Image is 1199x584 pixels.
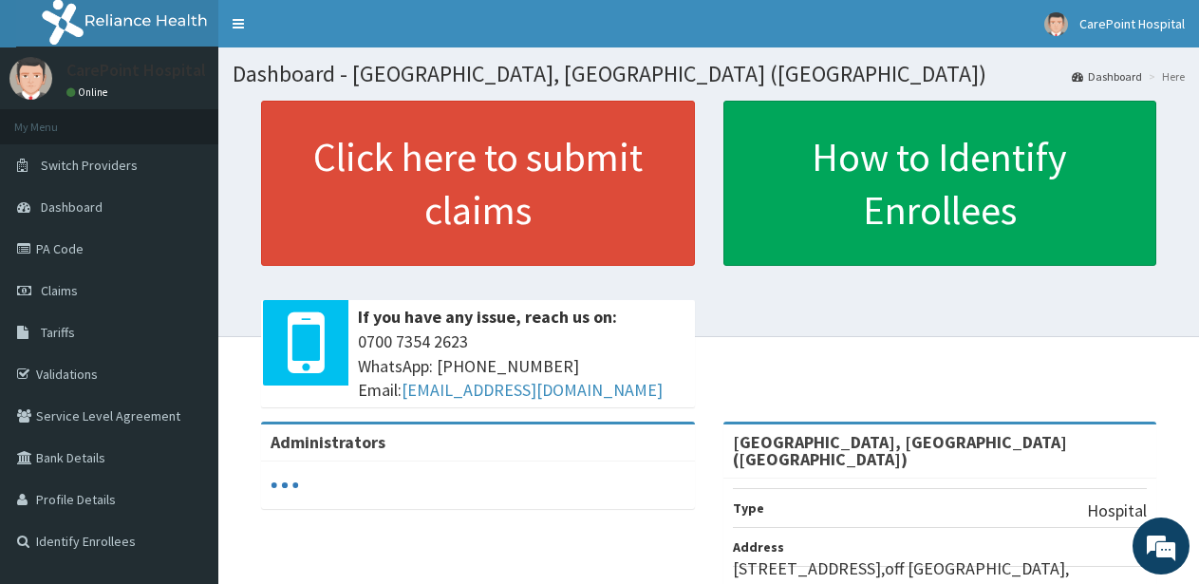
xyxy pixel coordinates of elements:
[358,330,685,403] span: 0700 7354 2623 WhatsApp: [PHONE_NUMBER] Email:
[733,538,784,556] b: Address
[66,85,112,99] a: Online
[261,101,695,266] a: Click here to submit claims
[1072,68,1142,85] a: Dashboard
[9,57,52,100] img: User Image
[733,499,764,517] b: Type
[1144,68,1185,85] li: Here
[41,282,78,299] span: Claims
[358,306,617,328] b: If you have any issue, reach us on:
[233,62,1185,86] h1: Dashboard - [GEOGRAPHIC_DATA], [GEOGRAPHIC_DATA] ([GEOGRAPHIC_DATA])
[1087,499,1147,523] p: Hospital
[271,431,385,453] b: Administrators
[402,379,663,401] a: [EMAIL_ADDRESS][DOMAIN_NAME]
[723,101,1157,266] a: How to Identify Enrollees
[1044,12,1068,36] img: User Image
[271,471,299,499] svg: audio-loading
[66,62,206,79] p: CarePoint Hospital
[41,157,138,174] span: Switch Providers
[41,324,75,341] span: Tariffs
[1079,15,1185,32] span: CarePoint Hospital
[733,431,1067,470] strong: [GEOGRAPHIC_DATA], [GEOGRAPHIC_DATA] ([GEOGRAPHIC_DATA])
[41,198,103,216] span: Dashboard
